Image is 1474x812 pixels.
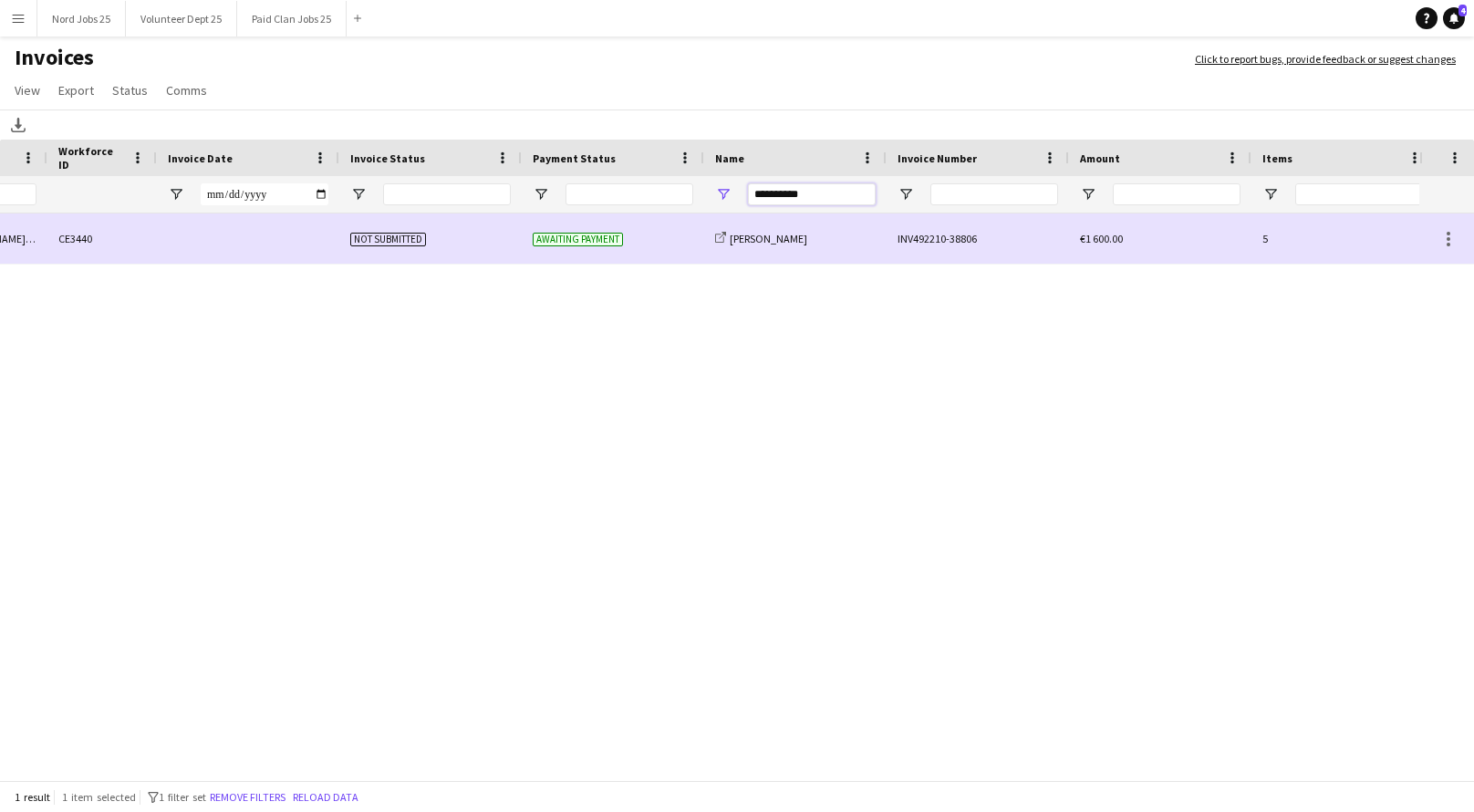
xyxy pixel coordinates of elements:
[166,82,207,99] span: Comms
[58,82,94,99] span: Export
[898,151,977,165] span: Invoice Number
[126,1,237,36] button: Volunteer Dept 25
[887,213,1069,264] div: INV492210-38806
[201,183,328,205] input: Invoice Date Filter Input
[715,151,744,165] span: Name
[898,186,914,203] button: Open Filter Menu
[730,232,807,245] span: [PERSON_NAME]
[289,787,362,807] button: Reload data
[47,213,157,264] div: CE3440
[1295,183,1423,205] input: Items Filter Input
[159,790,206,804] span: 1 filter set
[1262,186,1279,203] button: Open Filter Menu
[168,151,233,165] span: Invoice Date
[168,186,184,203] button: Open Filter Menu
[1251,213,1434,264] div: 5
[383,183,511,205] input: Invoice Status Filter Input
[237,1,347,36] button: Paid Clan Jobs 25
[105,78,155,102] a: Status
[350,233,426,246] span: Not submitted
[1262,151,1292,165] span: Items
[112,82,148,99] span: Status
[1195,51,1456,68] a: Click to report bugs, provide feedback or suggest changes
[159,78,214,102] a: Comms
[1080,151,1120,165] span: Amount
[533,151,616,165] span: Payment Status
[206,787,289,807] button: Remove filters
[715,186,732,203] button: Open Filter Menu
[533,233,623,246] span: Awaiting payment
[1443,7,1465,29] a: 4
[533,186,549,203] button: Open Filter Menu
[7,78,47,102] a: View
[51,78,101,102] a: Export
[1080,186,1096,203] button: Open Filter Menu
[15,82,40,99] span: View
[1458,5,1467,16] span: 4
[7,114,29,136] app-action-btn: Download
[1080,232,1123,245] span: €1 600.00
[62,790,136,804] span: 1 item selected
[37,1,126,36] button: Nord Jobs 25
[930,183,1058,205] input: Invoice Number Filter Input
[58,144,124,172] span: Workforce ID
[748,183,876,205] input: Name Filter Input
[1113,183,1240,205] input: Amount Filter Input
[350,186,367,203] button: Open Filter Menu
[350,151,425,165] span: Invoice Status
